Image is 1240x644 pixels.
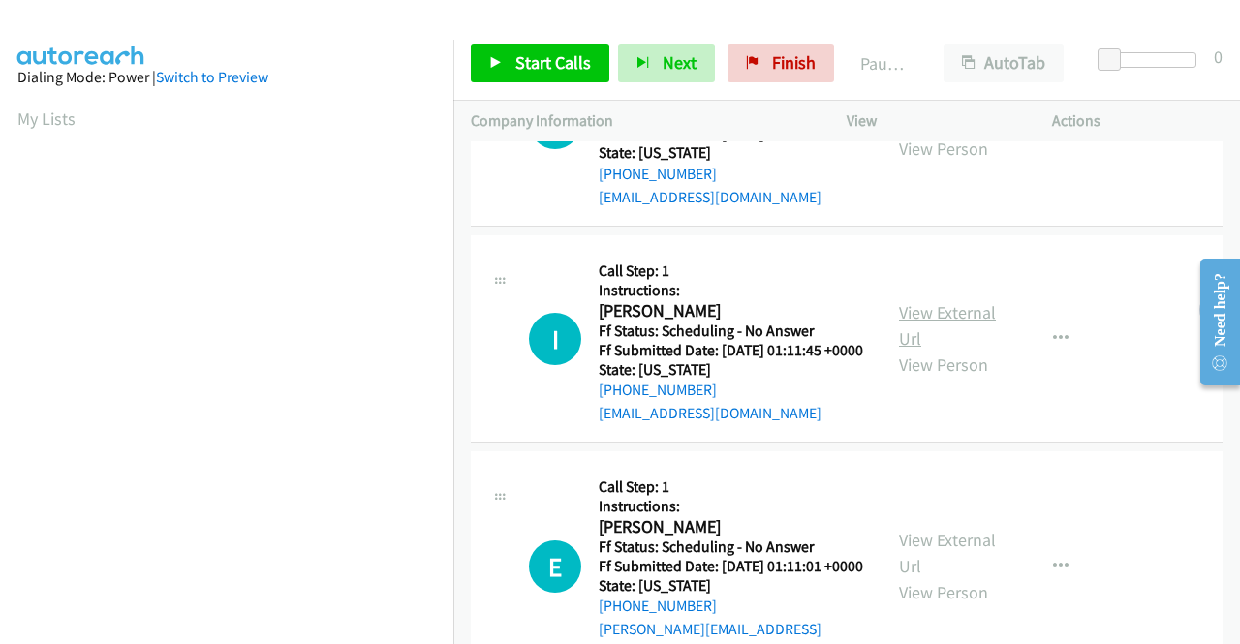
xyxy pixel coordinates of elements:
h5: Ff Submitted Date: [DATE] 01:11:01 +0000 [599,557,864,576]
span: Start Calls [515,51,591,74]
iframe: Resource Center [1185,245,1240,399]
p: View [847,109,1017,133]
h5: Instructions: [599,281,863,300]
h5: State: [US_STATE] [599,143,863,163]
h5: Call Step: 1 [599,477,864,497]
a: View Person [899,581,988,603]
h5: Ff Status: Scheduling - No Answer [599,537,864,557]
a: [EMAIL_ADDRESS][DOMAIN_NAME] [599,404,821,422]
h5: State: [US_STATE] [599,576,864,596]
p: Actions [1052,109,1223,133]
div: The call is yet to be attempted [529,540,581,593]
a: Switch to Preview [156,68,268,86]
span: Finish [772,51,816,74]
a: My Lists [17,107,76,130]
a: [PHONE_NUMBER] [599,381,717,399]
div: 0 [1214,44,1223,70]
div: Delay between calls (in seconds) [1107,52,1196,68]
a: [EMAIL_ADDRESS][DOMAIN_NAME] [599,188,821,206]
h5: Call Step: 1 [599,261,863,281]
a: View Person [899,353,988,376]
p: Paused [860,50,909,77]
div: Dialing Mode: Power | [17,66,436,89]
h2: [PERSON_NAME] [599,516,857,538]
button: AutoTab [944,44,1064,82]
h5: State: [US_STATE] [599,360,863,380]
h5: Instructions: [599,497,864,516]
h2: [PERSON_NAME] [599,300,857,322]
a: [PHONE_NUMBER] [599,165,717,183]
a: [PHONE_NUMBER] [599,597,717,615]
div: The call is yet to be attempted [529,313,581,365]
h5: Ff Submitted Date: [DATE] 01:11:45 +0000 [599,341,863,360]
a: View Person [899,138,988,160]
h1: I [529,313,581,365]
a: Finish [728,44,834,82]
a: View External Url [899,529,996,577]
span: Next [663,51,697,74]
a: Start Calls [471,44,609,82]
h1: E [529,540,581,593]
h5: Ff Status: Scheduling - No Answer [599,322,863,341]
button: Next [618,44,715,82]
a: View External Url [899,301,996,350]
p: Company Information [471,109,812,133]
